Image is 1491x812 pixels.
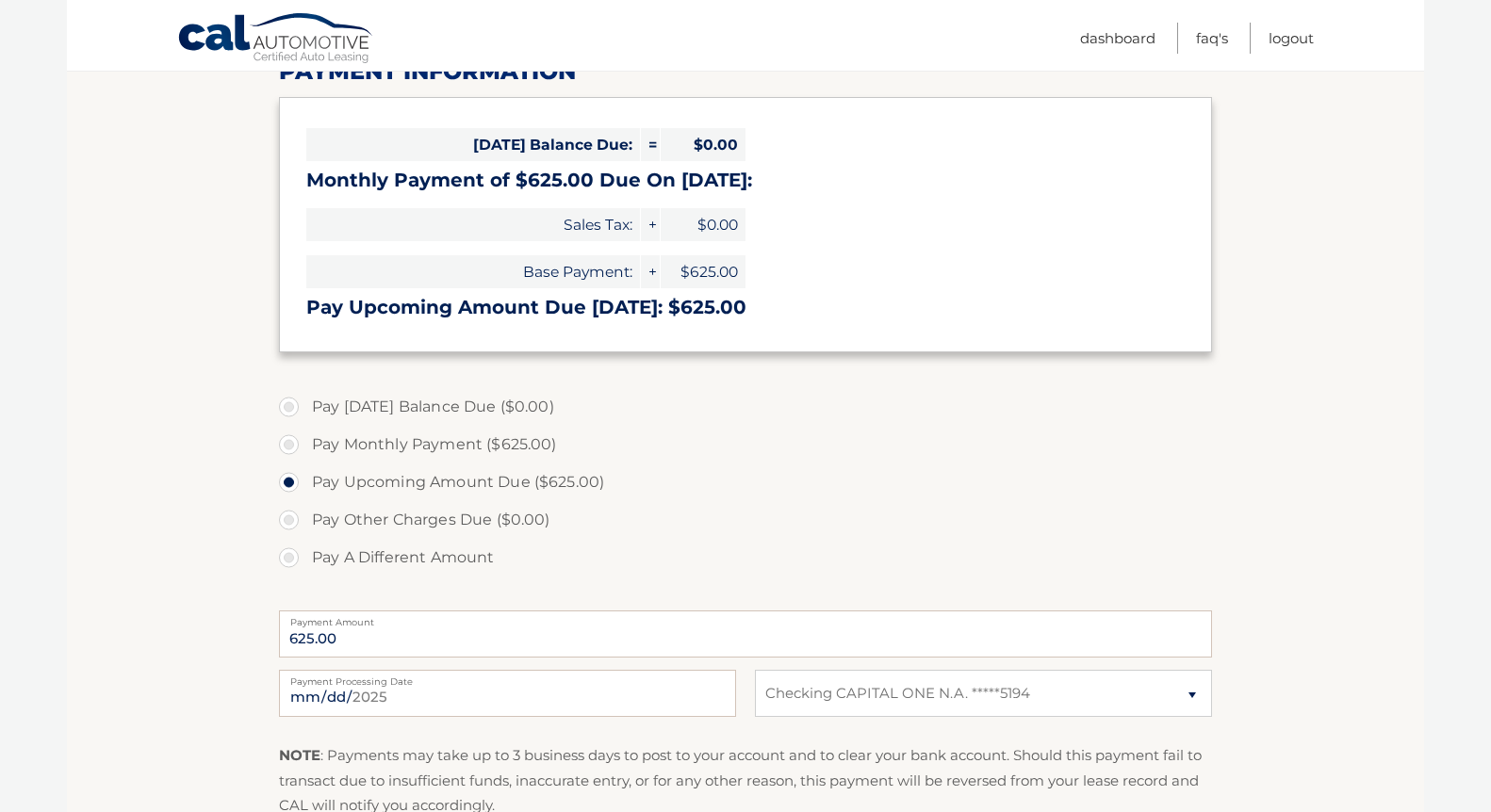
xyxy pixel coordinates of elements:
[661,255,745,288] span: $625.00
[306,169,1185,192] h3: Monthly Payment of $625.00 Due On [DATE]:
[1080,23,1155,54] a: Dashboard
[1196,23,1228,54] a: FAQ's
[279,463,1212,501] label: Pay Upcoming Amount Due ($625.00)
[306,255,640,288] span: Base Payment:
[279,670,736,717] input: Payment Date
[279,501,1212,539] label: Pay Other Charges Due ($0.00)
[279,746,320,764] strong: NOTE
[641,208,660,241] span: +
[279,610,1212,658] input: Payment Amount
[177,12,375,67] a: Cal Automotive
[661,128,745,161] span: $0.00
[306,128,640,161] span: [DATE] Balance Due:
[306,296,1185,319] h3: Pay Upcoming Amount Due [DATE]: $625.00
[279,670,736,685] label: Payment Processing Date
[279,388,1212,426] label: Pay [DATE] Balance Due ($0.00)
[306,208,640,241] span: Sales Tax:
[279,426,1212,463] label: Pay Monthly Payment ($625.00)
[641,128,660,161] span: =
[279,610,1212,625] label: Payment Amount
[661,208,745,241] span: $0.00
[641,255,660,288] span: +
[1269,23,1314,54] a: Logout
[279,539,1212,577] label: Pay A Different Amount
